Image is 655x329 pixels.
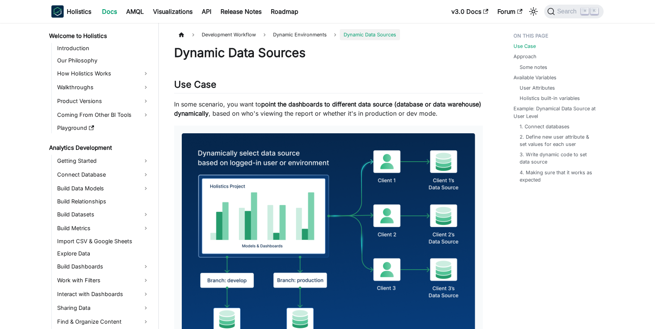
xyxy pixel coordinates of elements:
a: Forum [493,5,527,18]
a: Holistics built-in variables [520,95,580,102]
a: Approach [513,53,537,60]
a: 1. Connect databases [520,123,569,130]
a: Sharing Data [55,302,152,314]
a: 2. Define new user attribute & set values for each user [520,133,596,148]
a: v3.0 Docs [447,5,493,18]
a: Explore Data [55,248,152,259]
a: Analytics Development [47,142,152,153]
a: Introduction [55,43,152,54]
h1: Dynamic Data Sources [174,45,483,61]
nav: Breadcrumbs [174,29,483,40]
a: Our Philosophy [55,55,152,66]
a: Connect Database [55,169,152,181]
strong: point the dashboards to different data source (database or data warehouse) dynamically [174,100,481,117]
h2: Use Case [174,79,483,93]
p: In some scenario, you want to , based on who's viewing the report or whether it's in production o... [174,100,483,118]
a: Visualizations [148,5,197,18]
a: Available Variables [513,74,556,81]
button: Switch between dark and light mode (currently light mode) [527,5,540,18]
a: Docs [97,5,122,18]
a: Build Relationships [55,196,152,207]
a: Walkthroughs [55,81,152,93]
span: Dynamic Data Sources [340,29,400,40]
a: Build Datasets [55,208,152,221]
a: Getting Started [55,155,152,167]
a: Product Versions [55,95,152,107]
kbd: K [591,8,598,15]
a: Coming From Other BI Tools [55,109,152,121]
a: User Attributes [520,84,555,92]
a: How Holistics Works [55,67,152,80]
kbd: ⌘ [581,8,589,15]
a: Build Metrics [55,222,152,234]
button: Search (Command+K) [544,5,604,18]
a: Some notes [520,64,547,71]
a: API [197,5,216,18]
a: Interact with Dashboards [55,288,152,300]
a: Welcome to Holistics [47,31,152,41]
span: Development Workflow [198,29,260,40]
a: Example: Dynamical Data Source at User Level [513,105,599,119]
a: Build Data Models [55,182,152,195]
a: 3. Write dynamic code to set data source [520,151,596,165]
b: Holistics [67,7,91,16]
a: HolisticsHolistics [51,5,91,18]
img: Holistics [51,5,64,18]
a: Import CSV & Google Sheets [55,236,152,247]
a: Build Dashboards [55,260,152,273]
span: Search [555,8,581,15]
a: Playground [55,123,152,133]
a: Use Case [513,43,536,50]
a: 4. Making sure that it works as expected [520,169,596,183]
a: Roadmap [266,5,303,18]
a: AMQL [122,5,148,18]
a: Release Notes [216,5,266,18]
a: Find & Organize Content [55,316,152,328]
a: Home page [174,29,189,40]
span: Dynamic Environments [269,29,331,40]
nav: Docs sidebar [44,23,159,329]
a: Work with Filters [55,274,152,286]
